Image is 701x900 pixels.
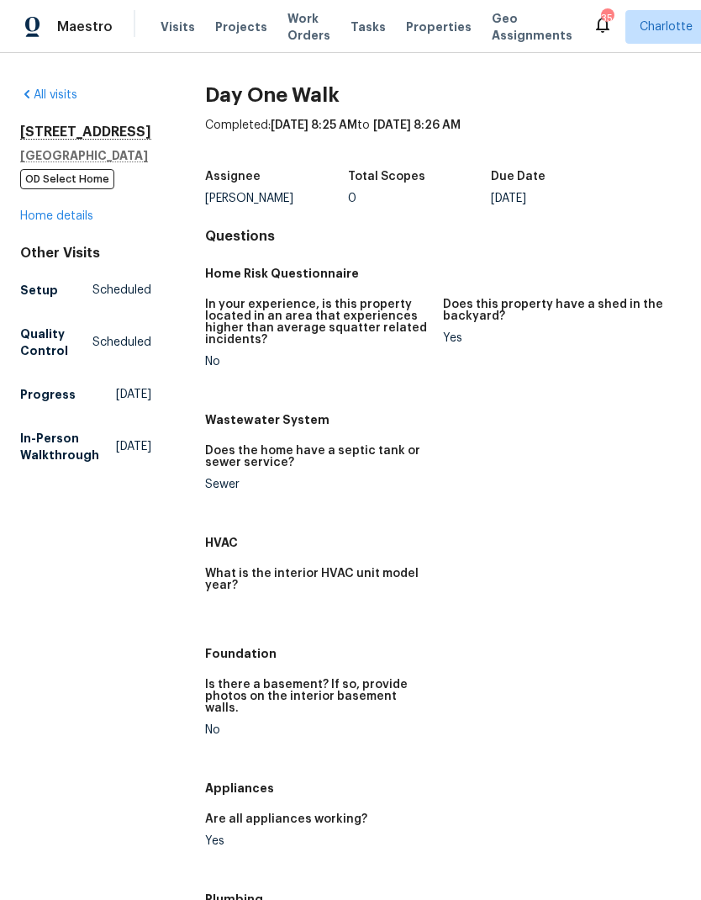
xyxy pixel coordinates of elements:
span: [DATE] [116,386,151,403]
div: Other Visits [20,245,151,262]
div: No [205,356,430,368]
h5: What is the interior HVAC unit model year? [205,568,430,591]
div: Yes [443,332,667,344]
div: [DATE] [491,193,634,204]
h5: HVAC [205,534,681,551]
div: [PERSON_NAME] [205,193,348,204]
h5: Are all appliances working? [205,813,367,825]
a: Quality ControlScheduled [20,319,151,366]
div: 35 [601,10,613,27]
h5: Appliances [205,780,681,797]
span: Properties [406,19,472,35]
div: Sewer [205,479,430,490]
div: Yes [205,835,430,847]
h5: Total Scopes [348,171,425,183]
h5: Home Risk Questionnaire [205,265,681,282]
span: Tasks [350,21,386,33]
span: Scheduled [92,282,151,299]
h4: Questions [205,228,681,245]
span: [DATE] [116,438,151,455]
h5: Is there a basement? If so, provide photos on the interior basement walls. [205,679,430,714]
span: Work Orders [287,10,330,44]
a: All visits [20,89,77,101]
div: Completed: to [205,117,681,161]
span: Projects [215,19,267,35]
h2: Day One Walk [205,87,681,103]
a: Home details [20,210,93,222]
span: OD Select Home [20,169,114,189]
h5: Wastewater System [205,411,681,428]
a: Progress[DATE] [20,379,151,410]
a: SetupScheduled [20,275,151,305]
div: 0 [348,193,491,204]
span: Charlotte [640,19,693,35]
h5: Assignee [205,171,261,183]
h5: In your experience, is this property located in an area that experiences higher than average squa... [205,299,430,346]
h5: Due Date [491,171,546,183]
h5: Does the home have a septic tank or sewer service? [205,445,430,469]
h5: In-Person Walkthrough [20,430,116,463]
h5: Does this property have a shed in the backyard? [443,299,667,322]
div: No [205,724,430,736]
span: [DATE] 8:25 AM [271,119,357,131]
span: Visits [161,19,195,35]
span: Geo Assignments [492,10,572,44]
h5: Setup [20,282,58,299]
span: [DATE] 8:26 AM [373,119,461,131]
h5: Foundation [205,645,681,662]
span: Maestro [57,19,113,35]
h5: Progress [20,386,76,403]
a: In-Person Walkthrough[DATE] [20,423,151,470]
span: Scheduled [92,334,151,351]
h5: Quality Control [20,326,92,359]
